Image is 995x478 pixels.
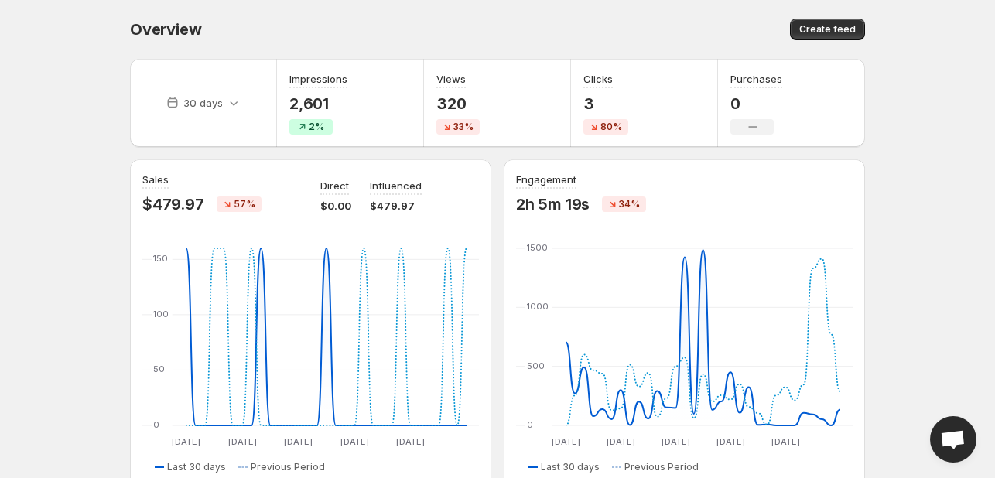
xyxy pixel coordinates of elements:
p: 2h 5m 19s [516,195,590,213]
p: 320 [436,94,480,113]
text: 50 [153,364,165,374]
span: 34% [619,198,640,210]
text: [DATE] [228,436,257,447]
span: Overview [130,20,201,39]
h3: Engagement [516,172,576,187]
h3: Clicks [583,71,613,87]
text: [DATE] [284,436,313,447]
p: Direct [320,178,349,193]
span: Last 30 days [541,461,600,473]
span: Previous Period [251,461,325,473]
p: $0.00 [320,198,351,213]
p: 0 [730,94,782,113]
text: 1500 [527,242,548,253]
text: 150 [153,253,168,264]
text: 100 [153,309,169,319]
h3: Views [436,71,466,87]
text: [DATE] [396,436,425,447]
text: [DATE] [607,436,635,447]
text: 0 [153,419,159,430]
text: 0 [527,419,533,430]
text: [DATE] [662,436,690,447]
h3: Impressions [289,71,347,87]
p: $479.97 [370,198,422,213]
text: 500 [527,360,545,371]
span: 57% [234,198,255,210]
p: $479.97 [142,195,204,213]
text: 1000 [527,301,549,312]
button: Create feed [790,19,865,40]
text: [DATE] [552,436,580,447]
text: [DATE] [172,436,200,447]
span: 33% [453,121,474,133]
text: [DATE] [771,436,800,447]
span: Create feed [799,23,856,36]
span: Previous Period [624,461,699,473]
text: [DATE] [340,436,369,447]
p: 2,601 [289,94,347,113]
p: Influenced [370,178,422,193]
h3: Sales [142,172,169,187]
text: [DATE] [716,436,745,447]
span: Last 30 days [167,461,226,473]
a: Open chat [930,416,976,463]
span: 2% [309,121,324,133]
p: 30 days [183,95,223,111]
h3: Purchases [730,71,782,87]
span: 80% [600,121,622,133]
p: 3 [583,94,628,113]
